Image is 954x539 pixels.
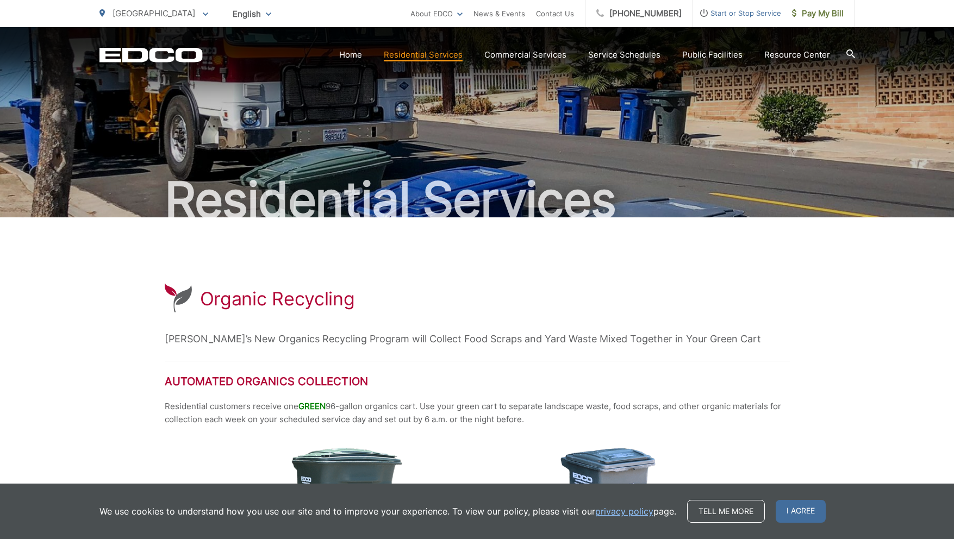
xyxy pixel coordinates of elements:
a: Service Schedules [588,48,660,61]
p: We use cookies to understand how you use our site and to improve your experience. To view our pol... [99,505,676,518]
a: Tell me more [687,500,765,523]
a: privacy policy [595,505,653,518]
h2: Residential Services [99,173,855,227]
p: Residential customers receive one 96-gallon organics cart. Use your green cart to separate landsc... [165,400,790,426]
span: I agree [776,500,826,523]
a: Resource Center [764,48,830,61]
a: Contact Us [536,7,574,20]
span: [GEOGRAPHIC_DATA] [113,8,195,18]
h2: Automated Organics Collection [165,375,790,388]
p: [PERSON_NAME]’s New Organics Recycling Program will Collect Food Scraps and Yard Waste Mixed Toge... [165,331,790,347]
h1: Organic Recycling [200,288,355,310]
span: GREEN [298,401,326,411]
a: Home [339,48,362,61]
a: EDCD logo. Return to the homepage. [99,47,203,62]
a: Commercial Services [484,48,566,61]
span: Pay My Bill [792,7,844,20]
a: About EDCO [410,7,463,20]
a: Public Facilities [682,48,743,61]
span: English [225,4,279,23]
a: Residential Services [384,48,463,61]
a: News & Events [473,7,525,20]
